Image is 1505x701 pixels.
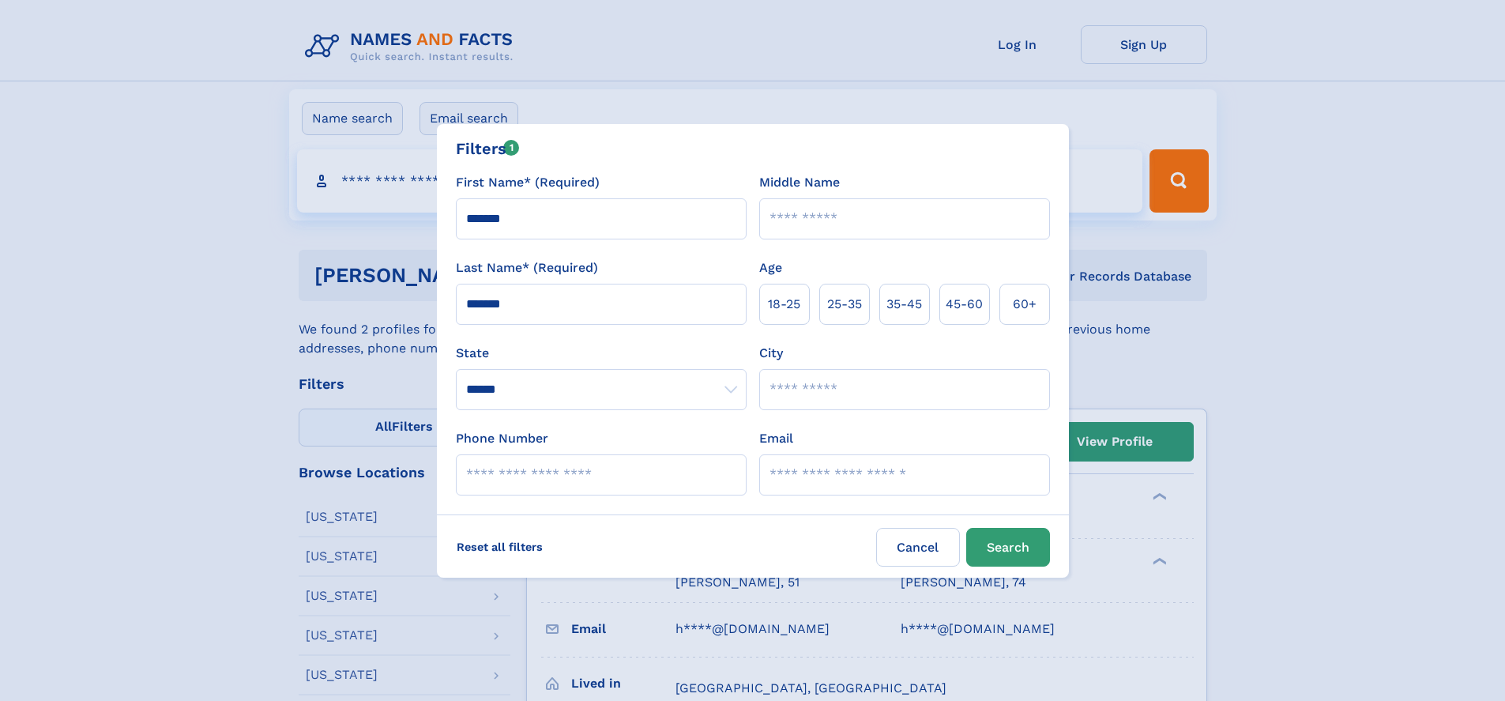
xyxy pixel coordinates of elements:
label: Email [759,429,793,448]
label: State [456,344,747,363]
span: 45‑60 [946,295,983,314]
div: Filters [456,137,520,160]
label: Reset all filters [446,528,553,566]
label: Cancel [876,528,960,567]
label: Phone Number [456,429,548,448]
label: Middle Name [759,173,840,192]
label: Age [759,258,782,277]
span: 18‑25 [768,295,800,314]
button: Search [966,528,1050,567]
label: First Name* (Required) [456,173,600,192]
label: Last Name* (Required) [456,258,598,277]
span: 35‑45 [886,295,922,314]
span: 25‑35 [827,295,862,314]
label: City [759,344,783,363]
span: 60+ [1013,295,1037,314]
